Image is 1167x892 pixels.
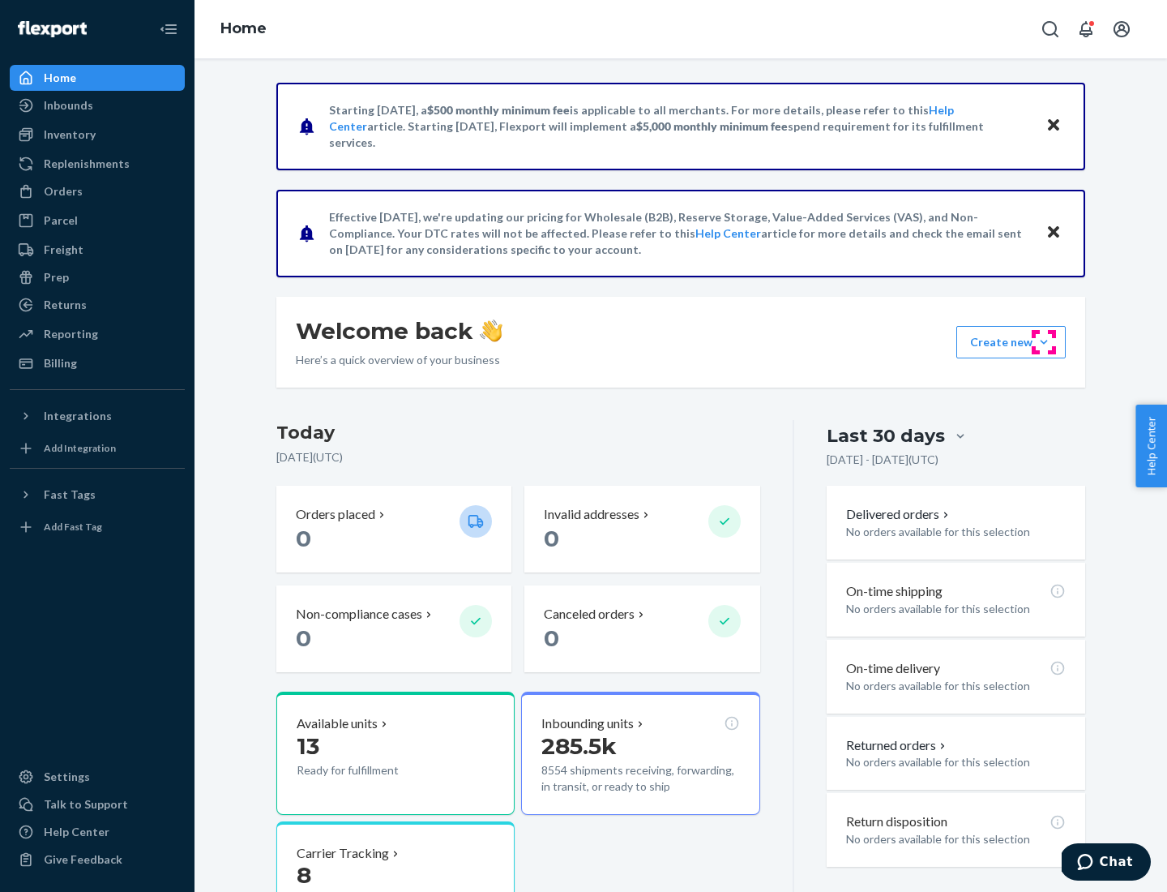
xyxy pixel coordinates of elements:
div: Prep [44,269,69,285]
button: Returned orders [846,736,949,755]
button: Inbounding units285.5k8554 shipments receiving, forwarding, in transit, or ready to ship [521,692,759,815]
button: Open Search Box [1034,13,1067,45]
img: hand-wave emoji [480,319,502,342]
button: Invalid addresses 0 [524,486,759,573]
a: Help Center [10,819,185,845]
div: Parcel [44,212,78,229]
p: Here’s a quick overview of your business [296,352,502,368]
p: Non-compliance cases [296,605,422,624]
div: Inbounds [44,97,93,114]
a: Parcel [10,208,185,234]
span: $5,000 monthly minimum fee [636,119,788,133]
div: Add Integration [44,441,116,455]
span: $500 monthly minimum fee [427,103,570,117]
p: 8554 shipments receiving, forwarding, in transit, or ready to ship [541,762,739,795]
button: Open notifications [1070,13,1102,45]
p: No orders available for this selection [846,524,1066,540]
button: Close [1043,221,1064,245]
p: No orders available for this selection [846,678,1066,694]
div: Freight [44,242,83,258]
a: Replenishments [10,151,185,177]
h3: Today [276,420,760,446]
p: No orders available for this selection [846,831,1066,847]
a: Inventory [10,122,185,148]
p: Effective [DATE], we're updating our pricing for Wholesale (B2B), Reserve Storage, Value-Added Se... [329,209,1030,258]
a: Orders [10,178,185,204]
div: Talk to Support [44,796,128,813]
span: 0 [296,525,311,552]
a: Inbounds [10,92,185,118]
p: Carrier Tracking [297,844,389,863]
span: 13 [297,732,319,760]
button: Delivered orders [846,505,952,524]
p: Ready for fulfillment [297,762,447,778]
div: Fast Tags [44,487,96,503]
button: Open account menu [1105,13,1138,45]
div: Give Feedback [44,851,122,868]
p: Canceled orders [544,605,635,624]
div: Settings [44,769,90,785]
div: Inventory [44,127,96,143]
div: Reporting [44,326,98,342]
span: 285.5k [541,732,617,760]
span: 8 [297,861,311,889]
p: No orders available for this selection [846,601,1066,617]
button: Orders placed 0 [276,486,511,573]
div: Returns [44,297,87,313]
button: Canceled orders 0 [524,585,759,672]
iframe: Opens a widget where you can chat to one of our agents [1062,843,1151,884]
a: Add Integration [10,435,185,461]
button: Available units13Ready for fulfillment [276,692,515,815]
p: Return disposition [846,813,947,831]
a: Home [10,65,185,91]
span: 0 [296,624,311,652]
span: 0 [544,525,559,552]
a: Returns [10,292,185,318]
ol: breadcrumbs [207,6,280,53]
div: Billing [44,355,77,371]
a: Freight [10,237,185,263]
div: Add Fast Tag [44,520,102,534]
a: Help Center [695,226,761,240]
p: Available units [297,714,378,733]
button: Help Center [1135,405,1167,487]
a: Settings [10,764,185,790]
h1: Welcome back [296,316,502,345]
p: Starting [DATE], a is applicable to all merchants. For more details, please refer to this article... [329,102,1030,151]
p: On-time shipping [846,582,943,601]
button: Give Feedback [10,847,185,873]
p: Orders placed [296,505,375,524]
button: Non-compliance cases 0 [276,585,511,672]
a: Add Fast Tag [10,514,185,540]
a: Billing [10,350,185,376]
p: [DATE] ( UTC ) [276,449,760,465]
div: Last 30 days [827,423,945,448]
img: Flexport logo [18,21,87,37]
div: Integrations [44,408,112,424]
div: Orders [44,183,83,199]
div: Home [44,70,76,86]
button: Create new [956,326,1066,358]
div: Help Center [44,824,109,840]
p: [DATE] - [DATE] ( UTC ) [827,452,938,468]
a: Home [220,19,267,37]
p: On-time delivery [846,659,940,678]
div: Replenishments [44,156,130,172]
a: Prep [10,264,185,290]
p: Inbounding units [541,714,634,733]
button: Close Navigation [152,13,185,45]
span: 0 [544,624,559,652]
button: Fast Tags [10,482,185,508]
p: No orders available for this selection [846,754,1066,770]
button: Close [1043,114,1064,138]
p: Invalid addresses [544,505,639,524]
button: Talk to Support [10,791,185,817]
a: Reporting [10,321,185,347]
button: Integrations [10,403,185,429]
